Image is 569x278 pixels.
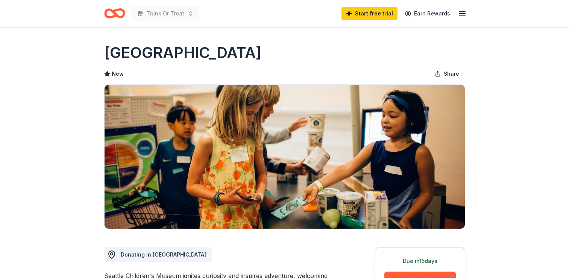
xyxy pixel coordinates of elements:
span: Share [444,69,459,78]
span: New [112,69,124,78]
a: Start free trial [341,7,398,20]
a: Home [104,5,125,22]
span: Trunk Or Treat [146,9,184,18]
div: Due in 15 days [384,257,456,266]
span: Donating in [GEOGRAPHIC_DATA] [121,251,206,258]
img: Image for Seattle Children's Museum [105,85,465,229]
h1: [GEOGRAPHIC_DATA] [104,42,261,63]
button: Share [429,66,465,81]
button: Trunk Or Treat [131,6,199,21]
a: Earn Rewards [401,7,455,20]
